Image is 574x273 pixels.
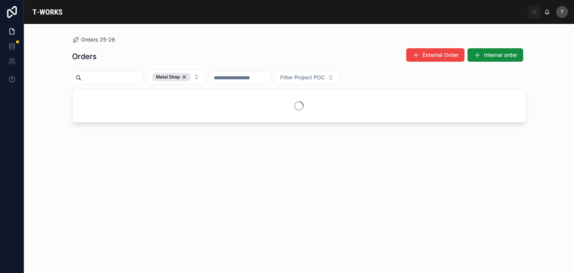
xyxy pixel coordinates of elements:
[274,70,340,85] button: Select Button
[152,73,191,81] button: Unselect METAL_SHOP
[406,48,465,62] button: External Order
[467,48,523,62] button: Internal order
[72,36,115,43] a: Orders 25-26
[484,51,517,59] span: Internal order
[30,6,65,18] img: App logo
[152,73,191,81] div: Metal Shop
[280,74,325,81] span: Filter Project POC
[72,51,97,62] h1: Orders
[71,10,528,13] div: scrollable content
[81,36,115,43] span: Orders 25-26
[423,51,459,59] span: External Order
[146,70,206,85] button: Select Button
[561,9,564,15] span: T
